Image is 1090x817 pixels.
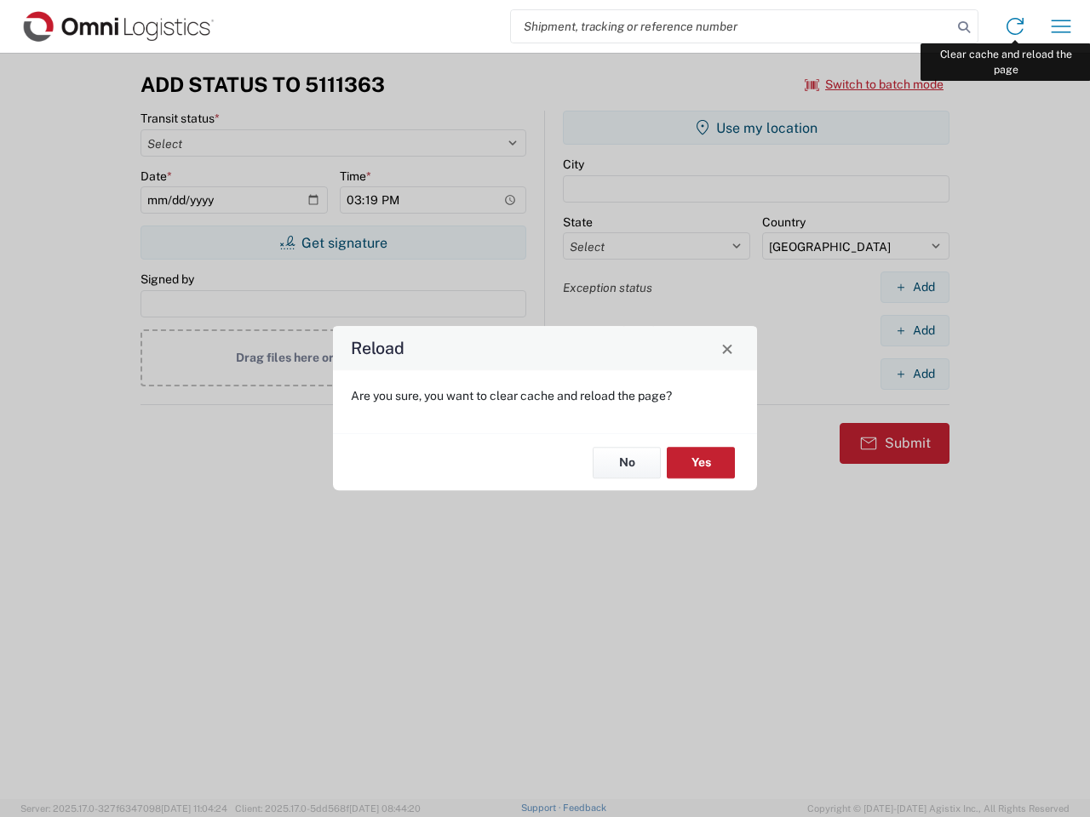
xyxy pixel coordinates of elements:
button: Yes [667,447,735,478]
button: No [593,447,661,478]
input: Shipment, tracking or reference number [511,10,952,43]
p: Are you sure, you want to clear cache and reload the page? [351,388,739,403]
button: Close [715,336,739,360]
h4: Reload [351,336,404,361]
